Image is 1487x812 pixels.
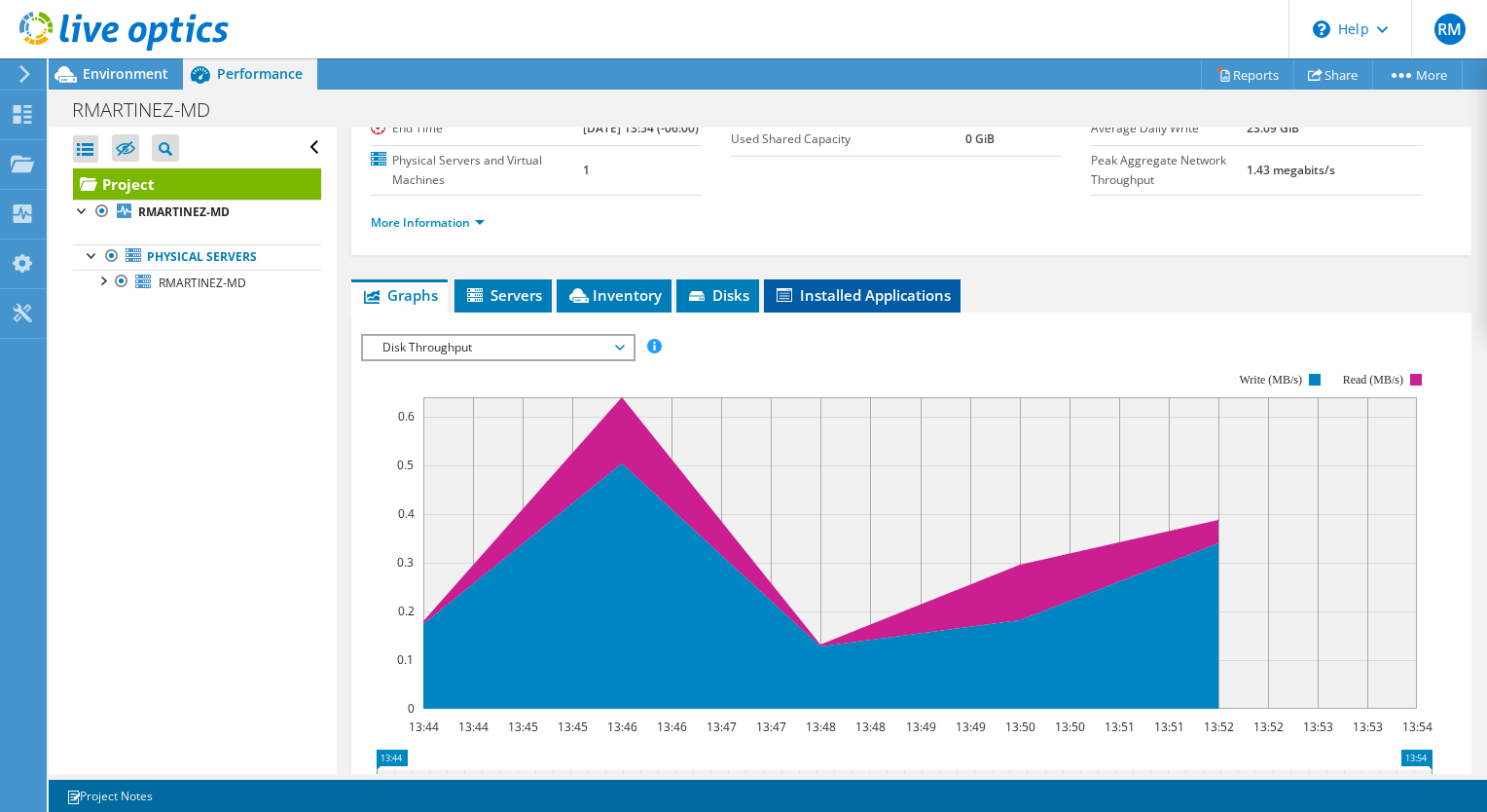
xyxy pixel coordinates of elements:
a: RMARTINEZ-MD [73,270,321,295]
a: Share [1293,59,1373,90]
b: [DATE] 13:54 (-06:00) [583,120,699,136]
label: Used Shared Capacity [731,129,965,149]
label: End Time [371,119,583,138]
text: 13:45 [507,719,537,735]
a: More Information [371,214,485,231]
b: 1.43 megabits/s [1247,162,1335,178]
text: 13:53 [1302,719,1332,735]
text: 13:45 [557,719,587,735]
h1: RMARTINEZ-MD [63,99,240,121]
span: Servers [464,285,542,305]
text: 0.2 [398,603,415,619]
text: 13:50 [1054,719,1084,735]
span: Installed Applications [774,285,951,305]
b: RMARTINEZ-MD [138,203,230,220]
text: 13:52 [1203,719,1233,735]
text: 13:51 [1153,719,1183,735]
span: RMARTINEZ-MD [159,275,246,291]
b: 23.09 GiB [1247,120,1299,136]
text: 13:44 [457,719,488,735]
span: Inventory [566,285,662,305]
text: 13:51 [1104,719,1134,735]
text: 13:49 [905,719,935,735]
text: 13:52 [1252,719,1283,735]
a: Project Notes [53,784,166,808]
a: RMARTINEZ-MD [73,200,321,225]
label: Physical Servers and Virtual Machines [371,151,583,190]
label: Peak Aggregate Network Throughput [1091,151,1247,190]
text: 0.3 [397,554,414,571]
a: More [1372,59,1463,90]
span: Performance [217,64,303,83]
text: 13:47 [755,719,785,735]
text: 13:50 [1004,719,1034,735]
text: 13:46 [606,719,636,735]
b: 0 GiB [965,130,995,147]
label: Average Daily Write [1091,119,1247,138]
b: 1 [583,162,590,178]
text: 13:44 [408,719,438,735]
a: Reports [1201,59,1294,90]
span: Environment [83,64,168,83]
text: 0.6 [398,408,415,424]
text: 0.5 [397,457,414,473]
text: 13:53 [1352,719,1382,735]
text: 13:46 [656,719,686,735]
text: 0 [408,700,415,717]
text: 13:54 [1401,719,1432,735]
text: Read (MB/s) [1342,373,1402,387]
svg: \n [1313,20,1330,38]
span: Disks [686,285,749,305]
text: 13:47 [706,719,736,735]
text: 13:48 [805,719,835,735]
a: Physical Servers [73,244,321,270]
text: 0.1 [397,651,414,668]
text: 0.4 [398,505,415,522]
span: RM [1434,14,1466,45]
text: 13:49 [955,719,985,735]
a: Project [73,168,321,200]
span: Disk Throughput [373,336,623,359]
text: Write (MB/s) [1239,373,1302,387]
text: 13:48 [854,719,885,735]
span: Graphs [361,285,438,305]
